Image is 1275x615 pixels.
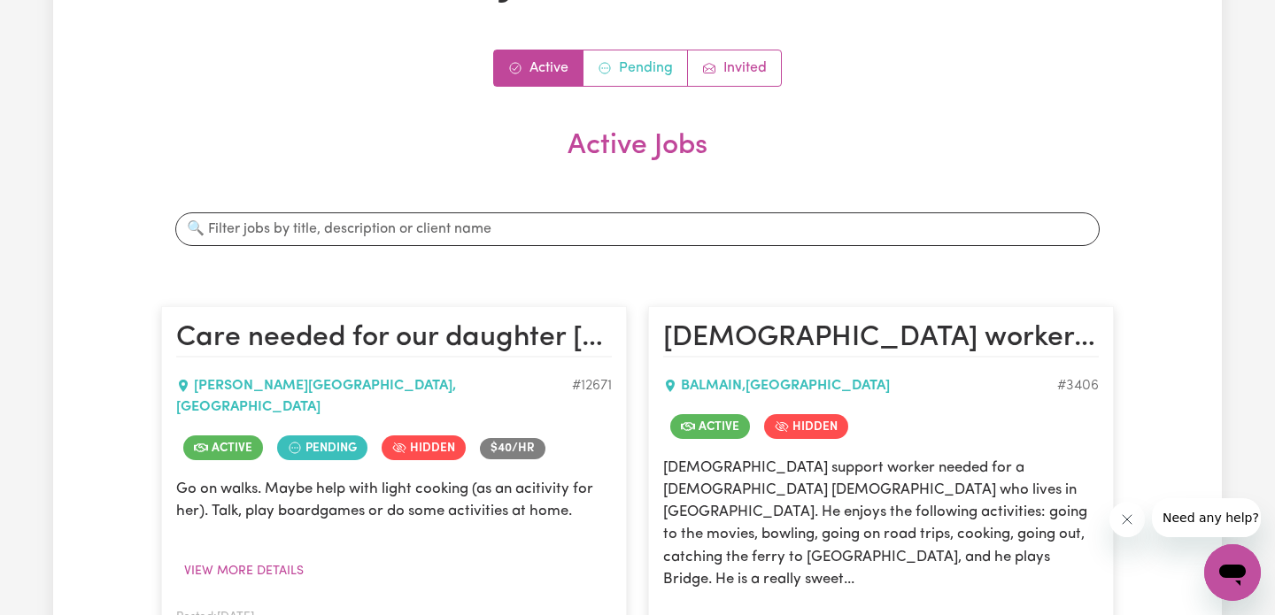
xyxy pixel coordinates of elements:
iframe: Message from company [1152,498,1261,537]
p: [DEMOGRAPHIC_DATA] support worker needed for a [DEMOGRAPHIC_DATA] [DEMOGRAPHIC_DATA] who lives in... [663,457,1099,590]
span: Job is hidden [382,435,466,460]
div: Job ID #3406 [1057,375,1099,396]
h2: Male worker needed M,W, F for 2 hrs for outings- Must have a car and willing to work with animals [663,321,1099,357]
h2: Active Jobs [161,129,1114,191]
iframe: Button to launch messaging window [1204,544,1261,601]
input: 🔍 Filter jobs by title, description or client name [175,212,1100,246]
span: Job rate per hour [480,438,545,459]
a: Job invitations [688,50,781,86]
button: View more details [176,557,312,585]
div: [PERSON_NAME][GEOGRAPHIC_DATA] , [GEOGRAPHIC_DATA] [176,375,572,418]
a: Active jobs [494,50,583,86]
span: Job is active [183,435,263,460]
div: Job ID #12671 [572,375,612,418]
p: Go on walks. Maybe help with light cooking (as an acitivity for her). Talk, play boardgames or do... [176,478,612,522]
iframe: Close message [1109,502,1145,537]
span: Job is hidden [764,414,848,439]
span: Job contract pending review by care worker [277,435,367,460]
a: Contracts pending review [583,50,688,86]
span: Job is active [670,414,750,439]
div: BALMAIN , [GEOGRAPHIC_DATA] [663,375,1057,396]
h2: Care needed for our daughter Acacia [176,321,612,357]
